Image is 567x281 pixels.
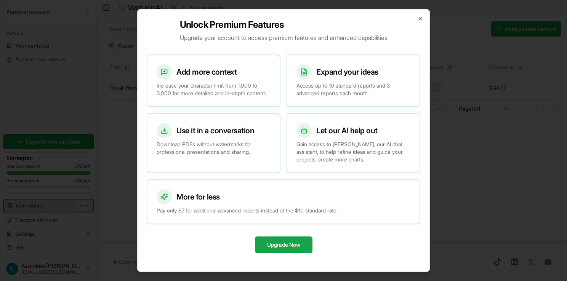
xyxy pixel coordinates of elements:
[296,82,410,97] p: Access up to 10 standard reports and 3 advanced reports each month.
[255,236,312,253] button: Upgrade Now
[316,67,378,77] h3: Expand your ideas
[180,19,388,31] h2: Unlock Premium Features
[316,125,378,136] h3: Let our AI help out
[157,207,410,214] p: Pay only $7 for additional advanced reports instead of the $10 standard rate.
[176,192,220,202] h3: More for less
[176,125,254,136] h3: Use it in a conversation
[180,33,388,42] p: Upgrade your account to access premium features and enhanced capabilities
[176,67,237,77] h3: Add more context
[157,82,271,97] p: Increase your character limit from 1,000 to 3,000 for more detailed and in-depth content.
[157,140,271,156] p: Download PDFs without watermarks for professional presentations and sharing.
[296,140,410,163] p: Gain access to [PERSON_NAME], our AI chat assistant, to help refine ideas and guide your projects...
